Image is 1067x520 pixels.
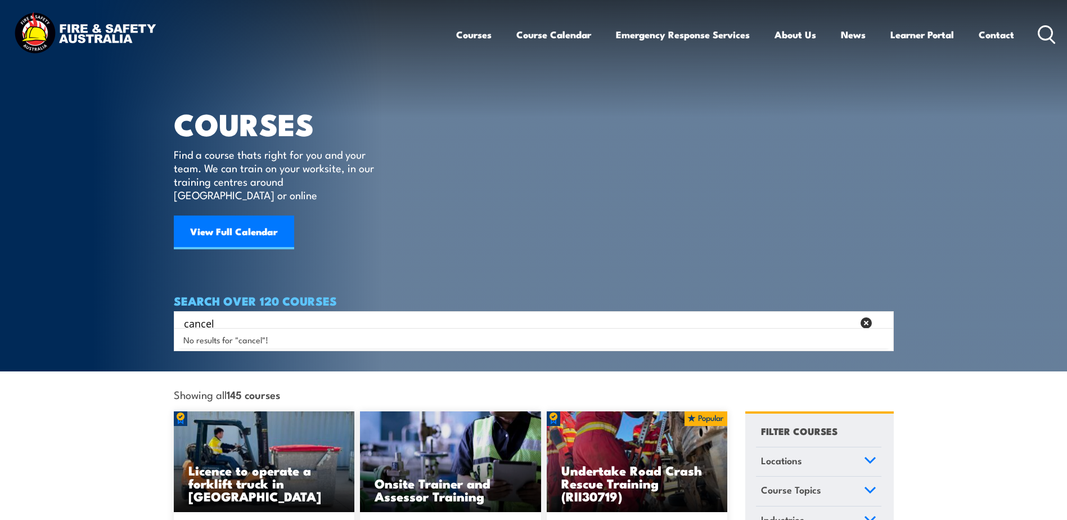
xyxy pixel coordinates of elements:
[547,411,728,513] img: Road Crash Rescue Training
[375,477,526,503] h3: Onsite Trainer and Assessor Training
[516,20,591,50] a: Course Calendar
[174,216,294,249] a: View Full Calendar
[456,20,492,50] a: Courses
[188,464,340,503] h3: Licence to operate a forklift truck in [GEOGRAPHIC_DATA]
[761,482,821,497] span: Course Topics
[547,411,728,513] a: Undertake Road Crash Rescue Training (RII30719)
[360,411,541,513] a: Onsite Trainer and Assessor Training
[360,411,541,513] img: Safety For Leaders
[174,411,355,513] a: Licence to operate a forklift truck in [GEOGRAPHIC_DATA]
[841,20,866,50] a: News
[775,20,816,50] a: About Us
[174,147,379,201] p: Find a course thats right for you and your team. We can train on your worksite, in our training c...
[761,453,802,468] span: Locations
[874,315,890,331] button: Search magnifier button
[174,388,280,400] span: Showing all
[183,334,268,345] span: No results for "cancel"!
[979,20,1014,50] a: Contact
[756,477,881,506] a: Course Topics
[184,315,853,331] input: Search input
[227,387,280,402] strong: 145 courses
[561,464,713,503] h3: Undertake Road Crash Rescue Training (RII30719)
[761,423,838,438] h4: FILTER COURSES
[756,447,881,477] a: Locations
[186,315,856,331] form: Search form
[890,20,954,50] a: Learner Portal
[174,411,355,513] img: Licence to operate a forklift truck Training
[174,110,390,137] h1: COURSES
[174,294,894,307] h4: SEARCH OVER 120 COURSES
[616,20,750,50] a: Emergency Response Services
